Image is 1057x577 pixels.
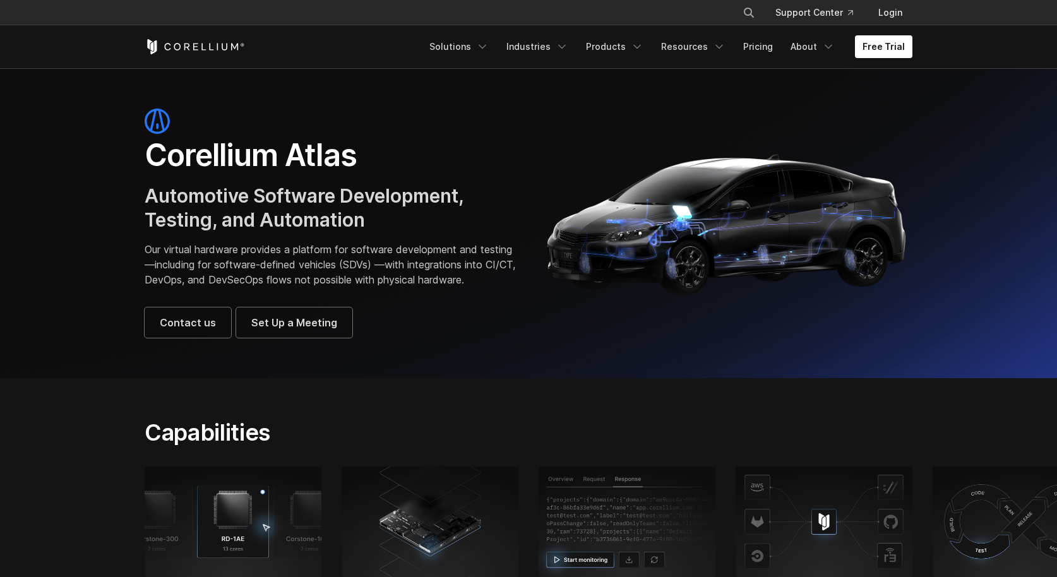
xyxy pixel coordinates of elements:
[145,242,516,287] p: Our virtual hardware provides a platform for software development and testing—including for softw...
[578,35,651,58] a: Products
[868,1,912,24] a: Login
[422,35,496,58] a: Solutions
[160,315,216,330] span: Contact us
[654,35,733,58] a: Resources
[855,35,912,58] a: Free Trial
[422,35,912,58] div: Navigation Menu
[765,1,863,24] a: Support Center
[342,467,518,576] img: server-class Arm hardware; SDV development
[145,419,648,446] h2: Capabilities
[145,307,231,338] a: Contact us
[738,1,760,24] button: Search
[736,35,780,58] a: Pricing
[727,1,912,24] div: Navigation Menu
[145,136,516,174] h1: Corellium Atlas
[541,144,912,302] img: Corellium_Hero_Atlas_Header
[145,39,245,54] a: Corellium Home
[499,35,576,58] a: Industries
[736,467,912,576] img: Corellium platform integrating with AWS, GitHub, and CI tools for secure mobile app testing and D...
[145,467,321,576] img: RD-1AE; 13 cores
[539,467,715,576] img: Response tab, start monitoring; Tooling Integrations
[236,307,352,338] a: Set Up a Meeting
[783,35,842,58] a: About
[145,109,170,134] img: atlas-icon
[145,184,463,231] span: Automotive Software Development, Testing, and Automation
[251,315,337,330] span: Set Up a Meeting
